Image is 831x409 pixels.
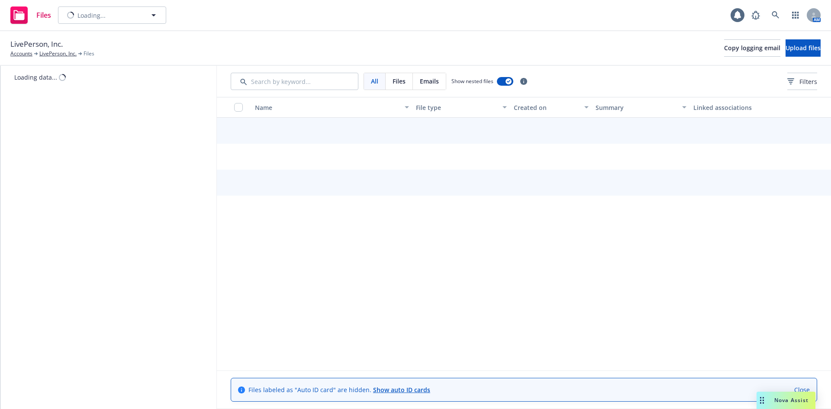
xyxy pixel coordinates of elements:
button: Summary [592,97,690,118]
span: Show nested files [451,77,493,85]
a: Files [7,3,55,27]
span: Copy logging email [724,44,780,52]
a: Accounts [10,50,32,58]
div: File type [416,103,497,112]
span: Nova Assist [774,396,808,404]
div: Name [255,103,399,112]
div: Drag to move [757,392,767,409]
span: Filters [799,77,817,86]
span: Filters [787,77,817,86]
div: Loading data... [14,73,57,82]
button: Upload files [786,39,821,57]
a: LivePerson, Inc. [39,50,77,58]
button: Loading... [58,6,166,24]
button: Nova Assist [757,392,815,409]
span: Files [36,12,51,19]
span: All [371,77,378,86]
button: Filters [787,73,817,90]
button: Name [251,97,412,118]
div: Created on [514,103,579,112]
button: Linked associations [690,97,788,118]
span: Files labeled as "Auto ID card" are hidden. [248,385,430,394]
div: Linked associations [693,103,784,112]
span: LivePerson, Inc. [10,39,63,50]
input: Select all [234,103,243,112]
span: Upload files [786,44,821,52]
a: Switch app [787,6,804,24]
button: File type [412,97,510,118]
div: Summary [596,103,677,112]
input: Search by keyword... [231,73,358,90]
span: Files [393,77,406,86]
span: Files [84,50,94,58]
a: Show auto ID cards [373,386,430,394]
button: Copy logging email [724,39,780,57]
span: Emails [420,77,439,86]
a: Report a Bug [747,6,764,24]
a: Search [767,6,784,24]
button: Created on [510,97,592,118]
a: Close [794,385,810,394]
span: Loading... [77,11,106,20]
